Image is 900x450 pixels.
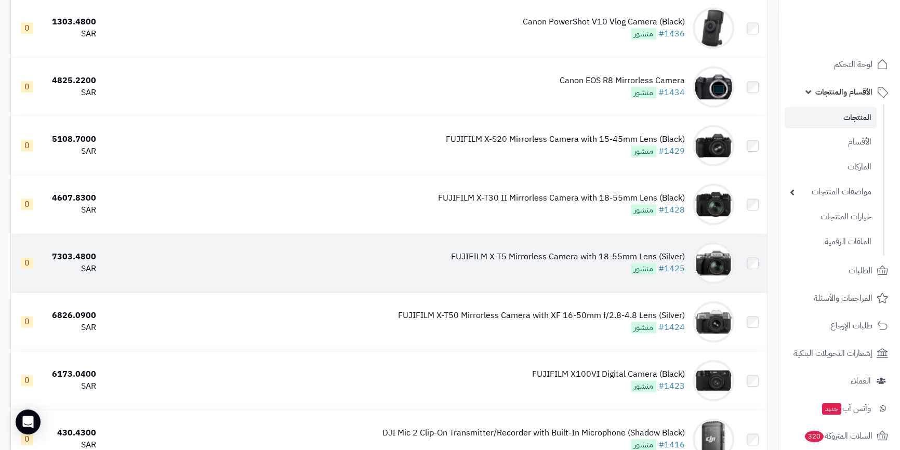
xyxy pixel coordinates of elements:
[21,375,33,386] span: 0
[532,368,685,380] div: FUJIFILM X100VI Digital Camera (Black)
[21,81,33,92] span: 0
[47,28,96,40] div: SAR
[851,374,871,388] span: العملاء
[658,262,685,275] a: #1425
[631,145,656,157] span: منشور
[21,140,33,151] span: 0
[693,183,734,225] img: FUJIFILM X-T30 II Mirrorless Camera with 18-55mm Lens (Black)
[631,28,656,39] span: منشور
[693,125,734,166] img: FUJIFILM X-S20 Mirrorless Camera with 15-45mm Lens (Black)
[785,313,894,338] a: طلبات الإرجاع
[785,52,894,77] a: لوحة التحكم
[16,409,41,434] div: Open Intercom Messenger
[834,57,872,72] span: لوحة التحكم
[21,316,33,327] span: 0
[47,368,96,380] div: 6173.0400
[47,192,96,204] div: 4607.8300
[47,251,96,263] div: 7303.4800
[560,75,685,87] div: Canon EOS R8 Mirrorless Camera
[47,263,96,275] div: SAR
[21,198,33,210] span: 0
[693,301,734,342] img: FUJIFILM X-T50 Mirrorless Camera with XF 16-50mm f/2.8-4.8 Lens (Silver)
[785,231,877,253] a: الملفات الرقمية
[785,341,894,366] a: إشعارات التحويلات البنكية
[785,423,894,448] a: السلات المتروكة320
[47,310,96,322] div: 6826.0900
[785,156,877,178] a: الماركات
[47,134,96,145] div: 5108.7000
[785,206,877,228] a: خيارات المنتجات
[829,8,890,30] img: logo-2.png
[47,204,96,216] div: SAR
[47,145,96,157] div: SAR
[804,430,824,442] span: 320
[47,87,96,99] div: SAR
[47,16,96,28] div: 1303.4800
[821,401,871,416] span: وآتس آب
[693,360,734,401] img: FUJIFILM X100VI Digital Camera (Black)
[47,427,96,439] div: 430.4300
[658,86,685,99] a: #1434
[382,427,685,439] div: DJI Mic 2 Clip-On Transmitter/Recorder with Built-In Microphone (Shadow Black)
[815,85,872,99] span: الأقسام والمنتجات
[785,107,877,128] a: المنتجات
[693,7,734,49] img: Canon PowerShot V10 Vlog Camera (Black)
[523,16,685,28] div: Canon PowerShot V10 Vlog Camera (Black)
[785,396,894,421] a: وآتس آبجديد
[849,263,872,278] span: الطلبات
[658,28,685,40] a: #1436
[47,322,96,334] div: SAR
[21,257,33,269] span: 0
[822,403,841,415] span: جديد
[631,87,656,98] span: منشور
[830,319,872,333] span: طلبات الإرجاع
[446,134,685,145] div: FUJIFILM X-S20 Mirrorless Camera with 15-45mm Lens (Black)
[785,258,894,283] a: الطلبات
[631,322,656,333] span: منشور
[631,380,656,392] span: منشور
[631,263,656,274] span: منشور
[804,429,872,443] span: السلات المتروكة
[398,310,685,322] div: FUJIFILM X-T50 Mirrorless Camera with XF 16-50mm f/2.8-4.8 Lens (Silver)
[658,321,685,334] a: #1424
[658,204,685,216] a: #1428
[693,66,734,108] img: Canon EOS R8 Mirrorless Camera
[658,145,685,157] a: #1429
[47,75,96,87] div: 4825.2200
[814,291,872,306] span: المراجعات والأسئلة
[438,192,685,204] div: FUJIFILM X-T30 II Mirrorless Camera with 18-55mm Lens (Black)
[21,433,33,445] span: 0
[793,346,872,361] span: إشعارات التحويلات البنكية
[658,380,685,392] a: #1423
[631,204,656,216] span: منشور
[21,22,33,34] span: 0
[785,131,877,153] a: الأقسام
[785,181,877,203] a: مواصفات المنتجات
[693,242,734,284] img: FUJIFILM X-T5 Mirrorless Camera with 18-55mm Lens (Silver)
[785,368,894,393] a: العملاء
[47,380,96,392] div: SAR
[451,251,685,263] div: FUJIFILM X-T5 Mirrorless Camera with 18-55mm Lens (Silver)
[785,286,894,311] a: المراجعات والأسئلة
